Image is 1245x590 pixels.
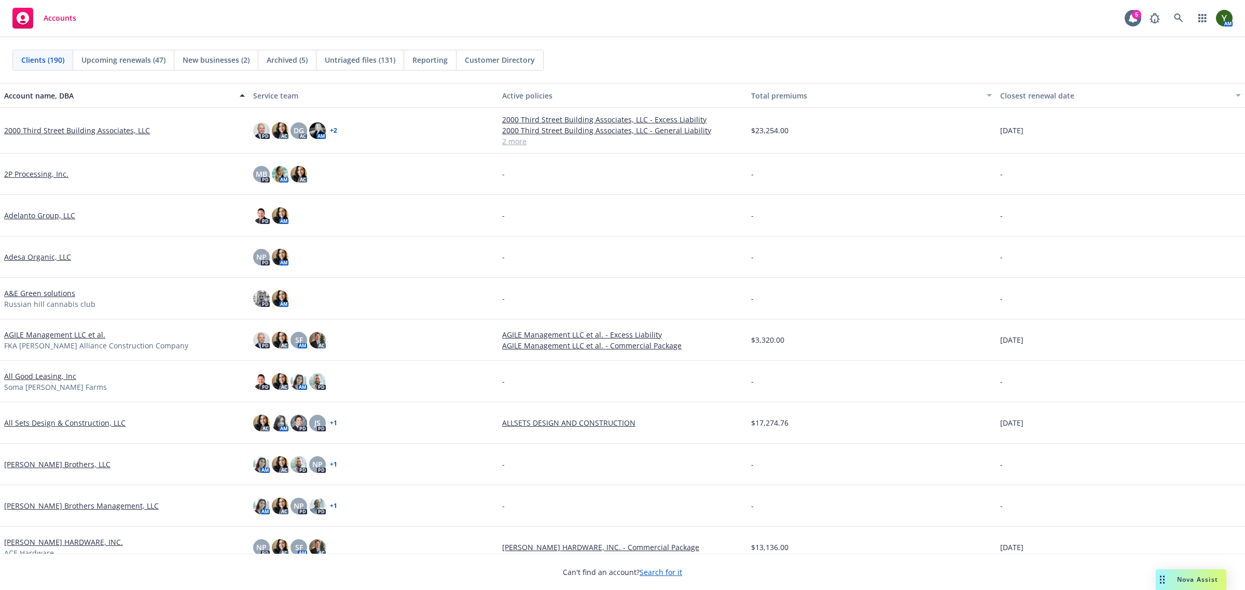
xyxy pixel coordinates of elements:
a: All Sets Design & Construction, LLC [4,417,126,428]
img: photo [253,498,270,514]
img: photo [309,122,326,139]
a: + 2 [330,128,337,134]
span: [DATE] [1000,334,1023,345]
span: FKA [PERSON_NAME] Alliance Construction Company [4,340,188,351]
div: Closest renewal date [1000,90,1229,101]
button: Service team [249,83,498,108]
img: photo [272,166,288,182]
img: photo [272,249,288,265]
img: photo [253,373,270,390]
span: Upcoming renewals (47) [81,54,165,65]
button: Total premiums [747,83,996,108]
img: photo [1216,10,1233,26]
span: ACE Hardware [4,547,54,558]
a: 2000 Third Street Building Associates, LLC - General Liability [502,125,743,136]
span: Nova Assist [1177,575,1218,584]
img: photo [290,415,307,431]
div: 5 [1132,10,1141,19]
span: JS [314,417,321,428]
img: photo [272,290,288,307]
span: Reporting [412,54,448,65]
a: Switch app [1192,8,1213,29]
span: NP [256,542,267,553]
span: - [502,293,505,304]
span: - [751,168,754,179]
span: SF [295,334,303,345]
img: photo [253,207,270,224]
a: 2 more [502,136,743,147]
span: Accounts [44,14,76,22]
a: [PERSON_NAME] Brothers Management, LLC [4,500,159,511]
span: Untriaged files (131) [325,54,395,65]
span: Soma [PERSON_NAME] Farms [4,382,107,392]
img: photo [272,456,288,473]
span: - [751,293,754,304]
div: Active policies [502,90,743,101]
img: photo [253,332,270,348]
img: photo [309,539,326,556]
span: - [751,500,754,511]
span: - [751,251,754,262]
span: MB [256,168,267,179]
img: photo [253,122,270,139]
span: [DATE] [1000,542,1023,553]
img: photo [290,166,307,182]
a: Search [1168,8,1189,29]
a: [PERSON_NAME] Brothers, LLC [4,459,110,470]
span: - [502,500,505,511]
a: [PERSON_NAME] HARDWARE, INC. - Commercial Package [502,542,743,553]
span: Customer Directory [465,54,535,65]
span: [DATE] [1000,417,1023,428]
span: - [502,210,505,221]
span: [DATE] [1000,125,1023,136]
span: - [502,168,505,179]
span: - [1000,293,1003,304]
a: Adesa Organic, LLC [4,251,71,262]
span: DG [294,125,304,136]
a: ALLSETS DESIGN AND CONSTRUCTION [502,417,743,428]
span: $3,320.00 [751,334,784,345]
span: Clients (190) [21,54,64,65]
div: Service team [253,90,494,101]
span: - [1000,210,1003,221]
span: Archived (5) [267,54,308,65]
div: Drag to move [1156,569,1169,590]
a: A&E Green solutions [4,288,75,299]
span: New businesses (2) [183,54,250,65]
a: All Good Leasing, Inc [4,371,76,382]
img: photo [290,373,307,390]
span: - [1000,500,1003,511]
a: 2000 Third Street Building Associates, LLC - Excess Liability [502,114,743,125]
a: 2000 Third Street Building Associates, LLC [4,125,150,136]
span: Russian hill cannabis club [4,299,95,310]
span: - [751,459,754,470]
a: Search for it [640,567,682,577]
span: - [502,251,505,262]
img: photo [309,498,326,514]
button: Nova Assist [1156,569,1226,590]
span: - [751,376,754,387]
span: - [751,210,754,221]
span: $23,254.00 [751,125,789,136]
img: photo [253,415,270,431]
span: $17,274.76 [751,417,789,428]
a: + 1 [330,420,337,426]
span: - [1000,459,1003,470]
span: $13,136.00 [751,542,789,553]
div: Total premiums [751,90,980,101]
img: photo [309,373,326,390]
a: Report a Bug [1144,8,1165,29]
span: Can't find an account? [563,567,682,578]
img: photo [253,456,270,473]
img: photo [272,415,288,431]
span: - [502,459,505,470]
button: Closest renewal date [996,83,1245,108]
span: NP [294,500,304,511]
a: Adelanto Group, LLC [4,210,75,221]
span: - [1000,168,1003,179]
button: Active policies [498,83,747,108]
